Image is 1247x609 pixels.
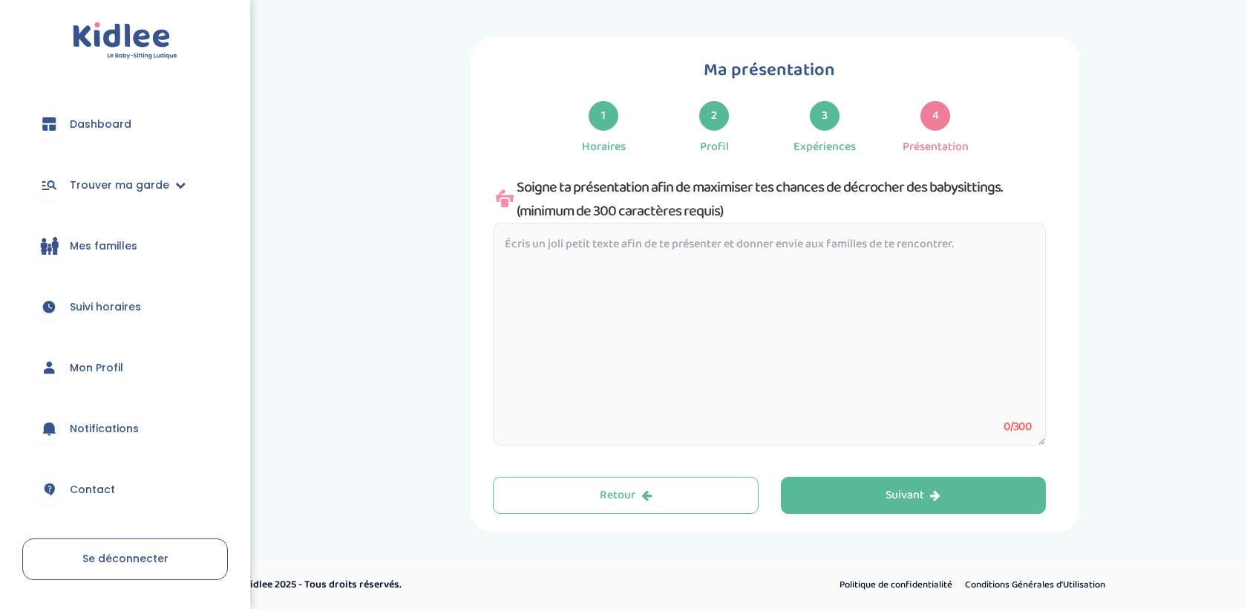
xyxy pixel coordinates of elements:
p: © Kidlee 2025 - Tous droits réservés. [235,577,687,593]
span: Se déconnecter [82,551,168,566]
a: Mon Profil [22,341,228,394]
a: Politique de confidentialité [834,576,958,595]
div: Suivant [886,487,940,504]
div: Profil [700,138,729,156]
a: Conditions Générales d’Utilisation [960,576,1110,595]
div: 4 [920,101,950,131]
span: Contact [70,482,115,498]
span: 0/300 [1004,417,1031,436]
a: Contact [22,463,228,516]
div: 2 [699,101,729,131]
button: Retour [493,477,759,514]
span: Mes familles [70,238,137,254]
div: Retour [600,487,652,504]
a: Mes familles [22,219,228,273]
div: Horaires [582,138,626,156]
a: Notifications [22,402,228,455]
span: Dashboard [70,117,131,132]
a: Trouver ma garde [22,158,228,212]
div: Présentation [903,138,969,156]
div: Expériences [793,138,856,156]
div: 3 [810,101,839,131]
a: Dashboard [22,97,228,151]
a: Se déconnecter [22,538,228,580]
div: Soigne ta présentation afin de maximiser tes chances de décrocher des babysittings. (minimum de 3... [493,175,1046,223]
span: Notifications [70,421,139,437]
img: logo.svg [73,22,177,60]
div: 1 [589,101,618,131]
a: Suivi horaires [22,280,228,333]
button: Suivant [781,477,1047,514]
span: Mon Profil [70,360,123,376]
span: Suivi horaires [70,299,141,315]
h1: Ma présentation [493,56,1046,85]
span: Trouver ma garde [70,178,169,193]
